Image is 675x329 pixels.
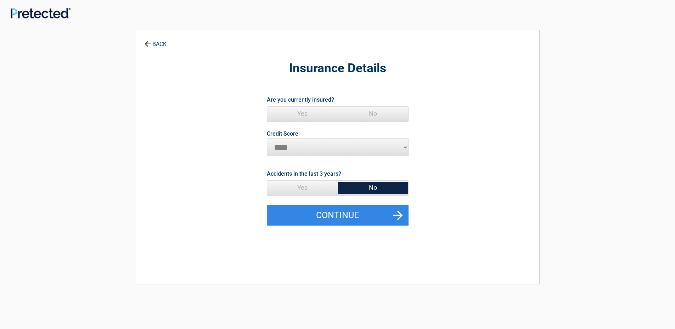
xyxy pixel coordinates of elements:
img: Main Logo [11,8,71,19]
label: Accidents in the last 3 years? [267,169,341,178]
a: BACK [143,35,168,47]
label: Credit Score [267,131,298,137]
span: Yes [267,107,338,121]
h2: Insurance Details [175,60,500,77]
label: Are you currently insured? [267,95,334,104]
span: Yes [267,181,338,195]
span: No [338,107,408,121]
button: Continue [267,205,409,226]
span: No [338,181,408,195]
